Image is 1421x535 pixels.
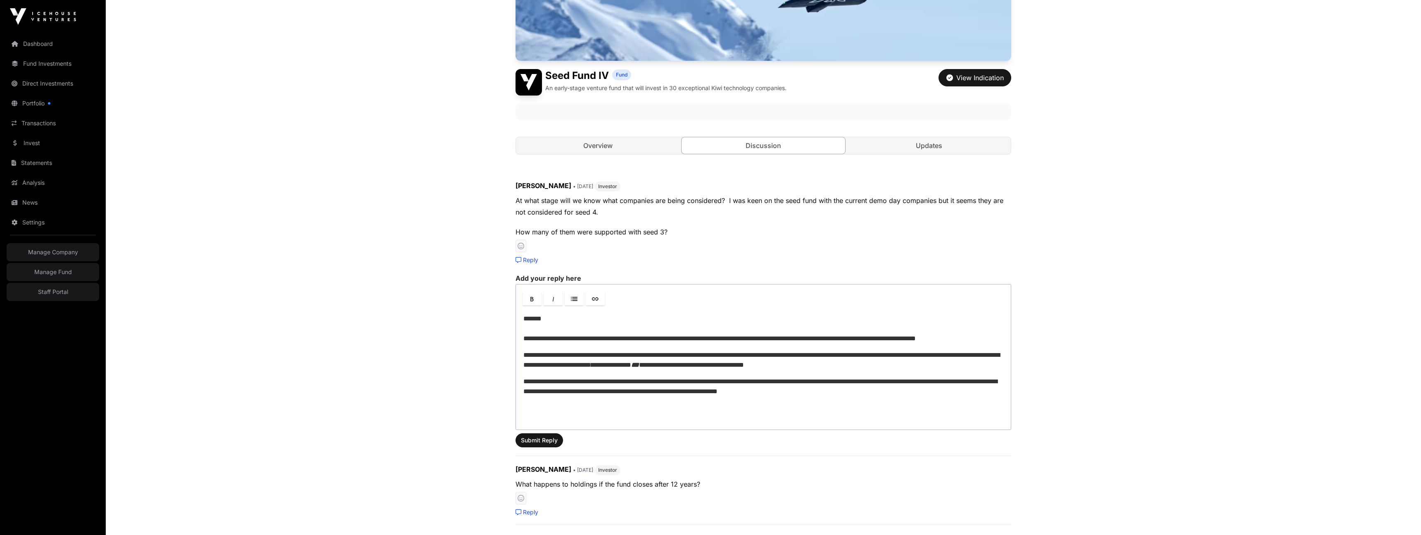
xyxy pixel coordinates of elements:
[545,69,609,82] h1: Seed Fund IV
[545,84,787,92] p: An early-stage venture fund that will invest in 30 exceptional Kiwi technology companies.
[946,73,1004,83] div: View Indication
[7,74,99,93] a: Direct Investments
[598,467,617,473] span: Investor
[573,467,593,473] span: • [DATE]
[523,292,542,306] a: Bold
[586,292,605,306] a: Link
[516,465,571,473] span: [PERSON_NAME]
[7,174,99,192] a: Analysis
[616,72,627,78] span: Fund
[516,137,680,154] a: Overview
[7,263,99,281] a: Manage Fund
[10,8,76,25] img: Icehouse Ventures Logo
[7,193,99,212] a: News
[516,195,1011,218] p: At what stage will we know what companies are being considered? I was keen on the seed fund with ...
[7,114,99,132] a: Transactions
[7,94,99,112] a: Portfolio
[7,134,99,152] a: Invest
[939,77,1011,86] a: View Indication
[7,243,99,261] a: Manage Company
[7,35,99,53] a: Dashboard
[516,69,542,96] img: Seed Fund IV
[573,183,593,189] span: • [DATE]
[516,256,538,264] a: Reply
[516,478,1011,490] p: What happens to holdings if the fund closes after 12 years?
[7,154,99,172] a: Statements
[516,274,1011,282] label: Add your reply here
[516,508,538,516] a: Reply
[847,137,1011,154] a: Updates
[565,292,584,306] a: Lists
[544,292,563,306] a: Italic
[516,182,571,190] span: [PERSON_NAME]
[516,433,563,447] button: Submit Reply
[516,137,1011,154] nav: Tabs
[1380,495,1421,535] iframe: Chat Widget
[7,283,99,301] a: Staff Portal
[7,213,99,232] a: Settings
[939,69,1011,86] button: View Indication
[521,436,558,444] span: Submit Reply
[681,137,846,154] a: Discussion
[7,55,99,73] a: Fund Investments
[598,183,617,190] span: Investor
[516,226,1011,238] p: How many of them were supported with seed 3?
